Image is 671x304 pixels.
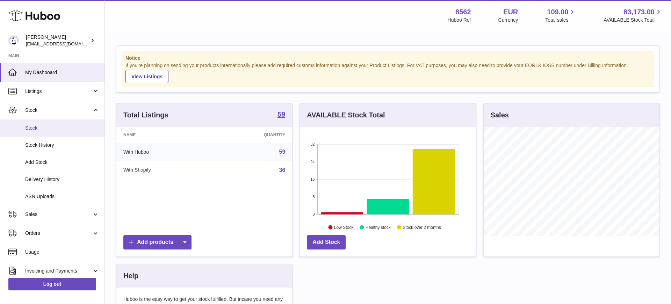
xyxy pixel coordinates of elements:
h3: Help [123,271,138,281]
th: Name [116,127,211,143]
h3: Total Listings [123,110,168,120]
h3: Sales [491,110,509,120]
span: Add Stock [25,159,99,166]
h3: AVAILABLE Stock Total [307,110,385,120]
span: Sales [25,211,92,218]
span: Delivery History [25,176,99,183]
div: If you're planning on sending your products internationally please add required customs informati... [125,62,650,83]
text: 24 [311,160,315,164]
a: 59 [277,111,285,119]
span: [EMAIL_ADDRESS][DOMAIN_NAME] [26,41,103,46]
span: Listings [25,88,92,95]
strong: EUR [503,7,518,17]
strong: 59 [277,111,285,118]
strong: Notice [125,55,650,61]
span: Usage [25,249,99,255]
span: 109.00 [547,7,568,17]
th: Quantity [211,127,292,143]
text: 16 [311,177,315,181]
strong: 8562 [455,7,471,17]
td: With Huboo [116,143,211,161]
div: Currency [498,17,518,23]
span: Orders [25,230,92,237]
a: 109.00 Total sales [545,7,576,23]
a: 59 [279,149,286,155]
td: With Shopify [116,161,211,179]
a: Log out [8,278,96,290]
img: fumi@codeofbell.com [8,35,19,46]
text: 0 [313,212,315,216]
a: Add Stock [307,235,346,249]
text: Low Stock [334,225,354,230]
div: [PERSON_NAME] [26,34,89,47]
text: Stock over 2 months [403,225,441,230]
a: 36 [279,167,286,173]
text: 32 [311,142,315,146]
span: Total sales [545,17,576,23]
span: My Dashboard [25,69,99,76]
span: ASN Uploads [25,193,99,200]
span: 83,173.00 [623,7,655,17]
span: Stock [25,125,99,131]
a: Add products [123,235,192,249]
span: Stock History [25,142,99,149]
span: Invoicing and Payments [25,268,92,274]
div: Huboo Ref [448,17,471,23]
span: AVAILABLE Stock Total [604,17,663,23]
text: 8 [313,195,315,199]
span: Stock [25,107,92,114]
a: View Listings [125,70,168,83]
text: Healthy stock [366,225,391,230]
a: 83,173.00 AVAILABLE Stock Total [604,7,663,23]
